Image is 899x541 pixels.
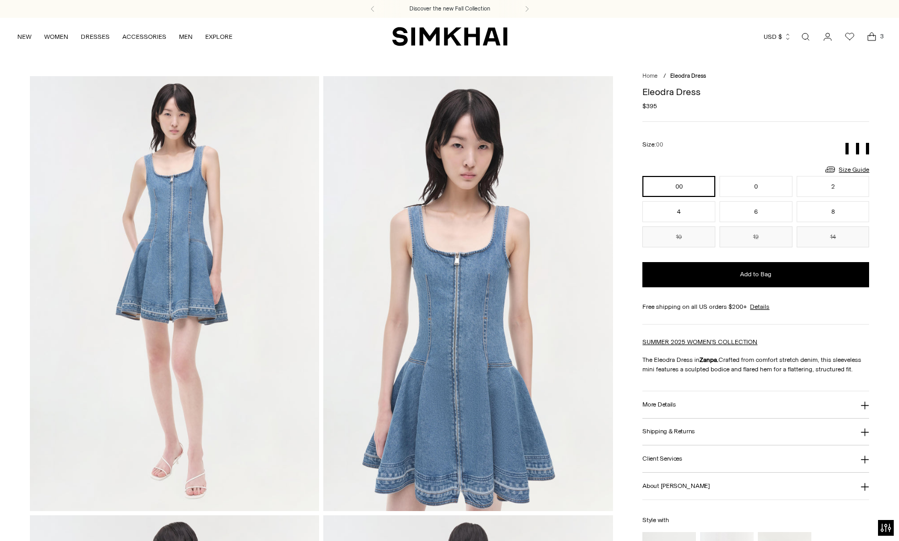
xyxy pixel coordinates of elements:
[44,25,68,48] a: WOMEN
[877,32,886,41] span: 3
[750,302,769,311] a: Details
[642,401,675,408] h3: More Details
[642,201,715,222] button: 4
[797,226,870,247] button: 14
[670,72,706,79] span: Eleodra Dress
[642,391,869,418] button: More Details
[642,140,663,150] label: Size:
[720,201,792,222] button: 6
[795,26,816,47] a: Open search modal
[720,176,792,197] button: 0
[797,176,870,197] button: 2
[17,25,31,48] a: NEW
[642,473,869,500] button: About [PERSON_NAME]
[392,26,507,47] a: SIMKHAI
[642,72,869,81] nav: breadcrumbs
[642,419,869,445] button: Shipping & Returns
[642,428,695,435] h3: Shipping & Returns
[642,72,658,79] a: Home
[642,87,869,97] h1: Eleodra Dress
[642,302,869,311] div: Free shipping on all US orders $200+
[642,483,710,490] h3: About [PERSON_NAME]
[817,26,838,47] a: Go to the account page
[323,76,613,511] img: Eleodra Dress
[700,356,718,363] strong: Zanpa.
[839,26,860,47] a: Wishlist
[797,201,870,222] button: 8
[824,163,869,176] a: Size Guide
[81,25,110,48] a: DRESSES
[861,26,882,47] a: Open cart modal
[122,25,166,48] a: ACCESSORIES
[642,445,869,472] button: Client Services
[642,226,715,247] button: 10
[30,76,320,511] img: Eleodra Dress
[764,25,791,48] button: USD $
[642,355,869,374] p: The Eleodra Dress in Crafted from comfort stretch denim, this sleeveless mini features a sculpted...
[642,338,757,346] a: SUMMER 2025 WOMEN'S COLLECTION
[642,262,869,287] button: Add to Bag
[642,517,869,524] h6: Style with
[740,270,771,279] span: Add to Bag
[642,101,657,111] span: $395
[642,176,715,197] button: 00
[179,25,193,48] a: MEN
[656,141,663,148] span: 00
[720,226,792,247] button: 12
[409,5,490,13] a: Discover the new Fall Collection
[663,72,666,81] div: /
[205,25,232,48] a: EXPLORE
[642,455,682,462] h3: Client Services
